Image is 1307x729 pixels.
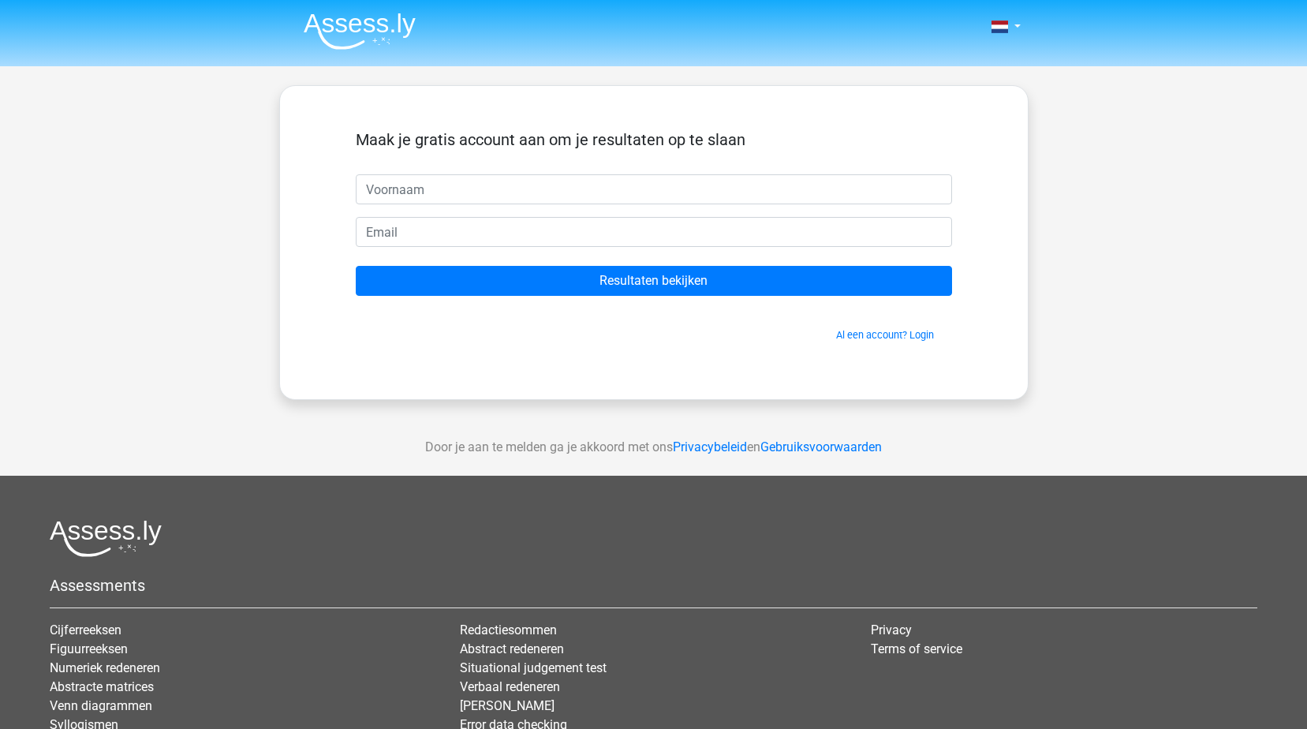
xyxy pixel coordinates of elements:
img: Assessly logo [50,520,162,557]
a: Gebruiksvoorwaarden [760,439,882,454]
a: Venn diagrammen [50,698,152,713]
a: Privacybeleid [673,439,747,454]
h5: Assessments [50,576,1257,595]
a: Al een account? Login [836,329,934,341]
a: Verbaal redeneren [460,679,560,694]
input: Email [356,217,952,247]
a: Figuurreeksen [50,641,128,656]
img: Assessly [304,13,416,50]
h5: Maak je gratis account aan om je resultaten op te slaan [356,130,952,149]
input: Resultaten bekijken [356,266,952,296]
a: [PERSON_NAME] [460,698,555,713]
a: Terms of service [871,641,962,656]
a: Redactiesommen [460,622,557,637]
a: Situational judgement test [460,660,607,675]
input: Voornaam [356,174,952,204]
a: Privacy [871,622,912,637]
a: Numeriek redeneren [50,660,160,675]
a: Abstracte matrices [50,679,154,694]
a: Abstract redeneren [460,641,564,656]
a: Cijferreeksen [50,622,121,637]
